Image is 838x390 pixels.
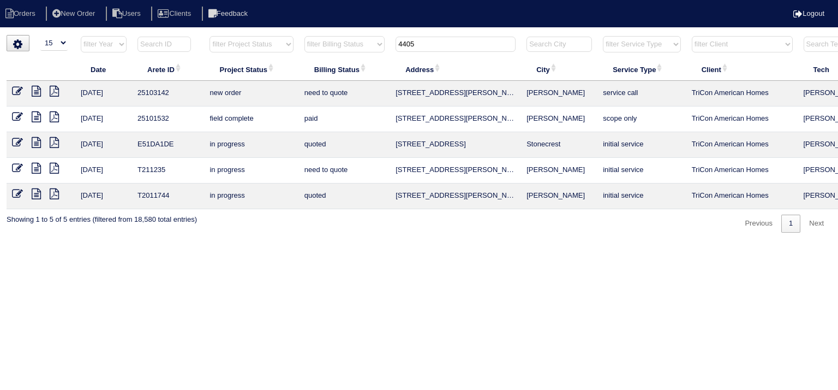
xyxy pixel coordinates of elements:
td: TriCon American Homes [686,107,798,132]
td: E51DA1DE [132,132,204,158]
td: need to quote [299,81,390,107]
td: quoted [299,132,390,158]
a: 1 [781,215,800,233]
td: [DATE] [75,184,132,209]
td: quoted [299,184,390,209]
td: need to quote [299,158,390,184]
td: in progress [204,184,298,209]
td: [PERSON_NAME] [521,158,597,184]
td: [PERSON_NAME] [521,184,597,209]
td: T211235 [132,158,204,184]
td: [STREET_ADDRESS][PERSON_NAME] [390,81,521,107]
td: [PERSON_NAME] [521,81,597,107]
th: Date [75,58,132,81]
td: [PERSON_NAME] [521,107,597,132]
a: Next [801,215,831,233]
td: field complete [204,107,298,132]
td: service call [597,81,686,107]
a: Clients [151,9,200,17]
td: in progress [204,132,298,158]
td: initial service [597,132,686,158]
td: initial service [597,158,686,184]
td: Stonecrest [521,132,597,158]
td: TriCon American Homes [686,81,798,107]
th: Service Type: activate to sort column ascending [597,58,686,81]
li: Feedback [202,7,256,21]
td: [DATE] [75,107,132,132]
th: Project Status: activate to sort column ascending [204,58,298,81]
li: Clients [151,7,200,21]
div: Showing 1 to 5 of 5 entries (filtered from 18,580 total entries) [7,209,197,224]
th: Address: activate to sort column ascending [390,58,521,81]
td: 25101532 [132,107,204,132]
td: TriCon American Homes [686,158,798,184]
td: [DATE] [75,132,132,158]
td: in progress [204,158,298,184]
input: Search Address [396,37,516,52]
td: [STREET_ADDRESS][PERSON_NAME] [390,184,521,209]
td: T2011744 [132,184,204,209]
td: [DATE] [75,158,132,184]
a: Previous [737,215,780,233]
th: City: activate to sort column ascending [521,58,597,81]
td: new order [204,81,298,107]
th: Client: activate to sort column ascending [686,58,798,81]
td: TriCon American Homes [686,184,798,209]
td: initial service [597,184,686,209]
td: [DATE] [75,81,132,107]
td: TriCon American Homes [686,132,798,158]
li: Users [106,7,149,21]
td: [STREET_ADDRESS] [390,132,521,158]
th: Arete ID: activate to sort column ascending [132,58,204,81]
td: [STREET_ADDRESS][PERSON_NAME] [390,158,521,184]
td: scope only [597,107,686,132]
input: Search City [526,37,592,52]
th: Billing Status: activate to sort column ascending [299,58,390,81]
a: Users [106,9,149,17]
input: Search ID [137,37,191,52]
td: paid [299,107,390,132]
a: Logout [793,9,824,17]
td: [STREET_ADDRESS][PERSON_NAME] [390,107,521,132]
a: New Order [46,9,104,17]
td: 25103142 [132,81,204,107]
li: New Order [46,7,104,21]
